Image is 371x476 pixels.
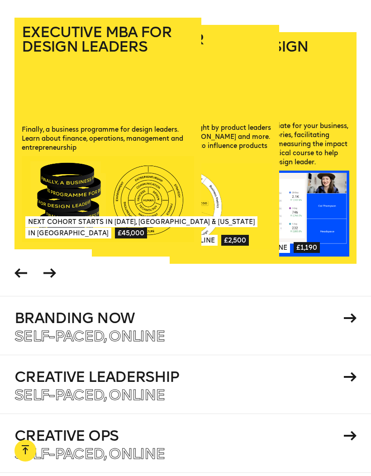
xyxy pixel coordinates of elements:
span: Self-paced, Online [14,327,165,345]
span: Self-paced, Online [14,386,165,404]
h4: Creative Ops [14,428,341,443]
span: Next Cohort Starts in [DATE], [GEOGRAPHIC_DATA] & [US_STATE] [25,216,257,227]
span: Online [187,235,218,246]
span: Self-paced, Online [14,445,165,463]
span: In [GEOGRAPHIC_DATA] [25,228,111,238]
p: Finally, a business programme for design leaders. Learn about finance, operations, management and... [22,125,194,152]
h4: Branding Now [14,311,341,325]
span: £45,000 [115,228,147,238]
a: Executive MBA for Design LeadersFinally, a business programme for design leaders. Learn about fin... [14,18,201,249]
h4: Creative Leadership [14,370,341,384]
span: £1,190 [294,242,320,253]
h2: Executive MBA for Design Leaders [22,25,194,114]
span: £2,500 [221,235,249,246]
